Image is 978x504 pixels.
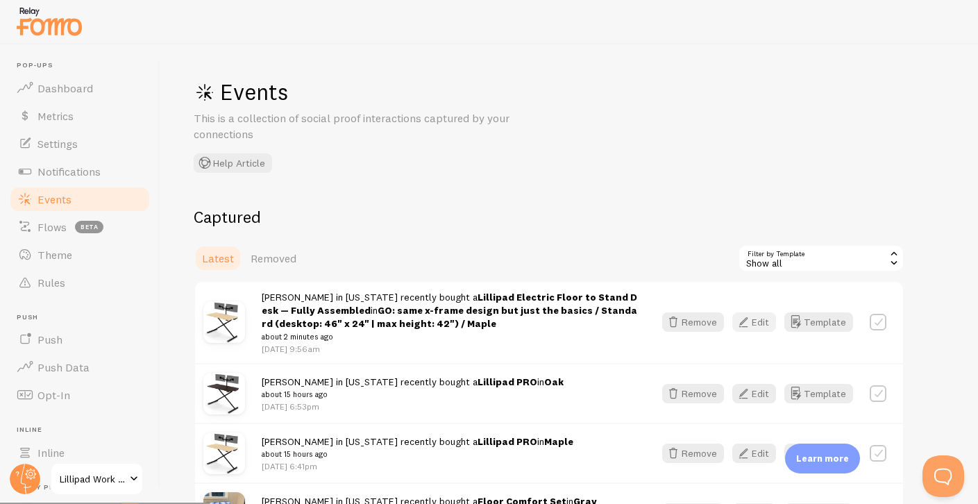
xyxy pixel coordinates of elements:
[37,276,65,289] span: Rules
[922,455,964,497] iframe: Help Scout Beacon - Open
[37,137,78,151] span: Settings
[662,312,724,332] button: Remove
[796,452,849,465] p: Learn more
[738,244,904,272] div: Show all
[8,102,151,130] a: Metrics
[17,313,151,322] span: Push
[17,426,151,435] span: Inline
[732,444,784,463] a: Edit
[15,3,84,39] img: fomo-relay-logo-orange.svg
[262,388,564,401] small: about 15 hours ago
[732,312,784,332] a: Edit
[8,74,151,102] a: Dashboard
[262,343,637,355] p: [DATE] 9:56am
[262,376,564,401] span: [PERSON_NAME] in [US_STATE] recently bought a in
[194,206,904,228] h2: Captured
[8,241,151,269] a: Theme
[37,220,67,234] span: Flows
[8,158,151,185] a: Notifications
[17,61,151,70] span: Pop-ups
[37,446,65,460] span: Inline
[784,384,853,403] button: Template
[478,435,537,448] a: Lillipad PRO
[662,384,724,403] button: Remove
[203,432,245,474] img: Lillipad42Maple1.jpg
[544,435,573,448] strong: Maple
[203,373,245,414] img: Lillipad42Oak1.jpg
[262,448,573,460] small: about 15 hours ago
[37,165,101,178] span: Notifications
[194,153,272,173] button: Help Article
[202,251,234,265] span: Latest
[37,81,93,95] span: Dashboard
[194,110,527,142] p: This is a collection of social proof interactions captured by your connections
[37,360,90,374] span: Push Data
[8,326,151,353] a: Push
[732,384,784,403] a: Edit
[785,444,860,473] div: Learn more
[194,78,610,106] h1: Events
[251,251,296,265] span: Removed
[732,312,776,332] button: Edit
[262,304,637,330] strong: GO: same x-frame design but just the basics / Standard (desktop: 46" x 24" | max height: 42") / M...
[242,244,305,272] a: Removed
[8,185,151,213] a: Events
[75,221,103,233] span: beta
[37,109,74,123] span: Metrics
[8,439,151,467] a: Inline
[37,192,71,206] span: Events
[262,401,564,412] p: [DATE] 6:53pm
[784,444,853,463] button: Template
[262,291,637,343] span: [PERSON_NAME] in [US_STATE] recently bought a in
[8,269,151,296] a: Rules
[8,353,151,381] a: Push Data
[732,384,776,403] button: Edit
[194,244,242,272] a: Latest
[203,301,245,343] img: Lillipad42Maple1.jpg
[732,444,776,463] button: Edit
[37,388,70,402] span: Opt-In
[8,381,151,409] a: Opt-In
[37,333,62,346] span: Push
[544,376,564,388] strong: Oak
[784,312,853,332] button: Template
[262,460,573,472] p: [DATE] 6:41pm
[262,435,573,461] span: [PERSON_NAME] in [US_STATE] recently bought a in
[37,248,72,262] span: Theme
[262,291,637,317] a: Lillipad Electric Floor to Stand Desk — Fully Assembled
[60,471,126,487] span: Lillipad Work Solutions
[262,330,637,343] small: about 2 minutes ago
[50,462,144,496] a: Lillipad Work Solutions
[8,130,151,158] a: Settings
[8,213,151,241] a: Flows beta
[478,376,537,388] a: Lillipad PRO
[662,444,724,463] button: Remove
